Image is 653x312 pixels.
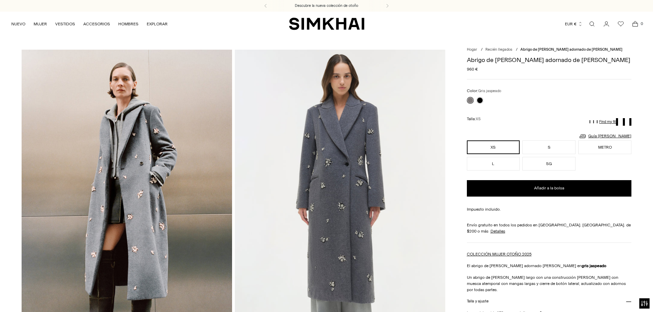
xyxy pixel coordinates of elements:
a: Guía [PERSON_NAME] [579,132,631,140]
a: Ir a la página de la cuenta [600,17,613,31]
button: Añadir a la bolsa [467,180,632,197]
font: Envío gratuito en todos los pedidos en [GEOGRAPHIC_DATA]. [GEOGRAPHIC_DATA]. de $200 o más [467,223,631,234]
font: L [492,161,494,166]
button: METRO [578,140,631,154]
button: EUR € [565,16,583,32]
button: L [467,157,520,171]
a: COLECCIÓN MUJER OTOÑO 2025 [467,252,532,257]
font: Guía [PERSON_NAME] [588,134,631,138]
button: XS [467,140,520,154]
font: XS [476,117,481,121]
font: SG [546,161,552,166]
font: Color: [467,88,478,93]
a: Detalles [491,228,505,234]
font: Añadir a la bolsa [534,186,564,190]
font: EUR € [565,22,577,26]
font: gris jaspeado [582,263,606,268]
a: MUJER [34,16,47,32]
a: NUEVO [11,16,25,32]
a: Abrir modal de búsqueda [585,17,599,31]
font: El abrigo de [PERSON_NAME] adornado [PERSON_NAME] en [467,263,582,268]
font: Talla: [467,116,476,121]
font: / [481,47,483,52]
button: S [522,140,576,154]
nav: pan rallado [467,47,632,53]
font: Abrigo de [PERSON_NAME] adornado de [PERSON_NAME] [520,47,622,52]
font: Impuesto incluido. [467,207,501,212]
font: 0 [641,21,643,26]
font: / [516,47,518,52]
a: HOMBRES [118,16,138,32]
a: Hogar [467,47,477,52]
a: Recién llegados [485,47,512,52]
a: VESTIDOS [55,16,75,32]
a: Descubre la nueva colección de otoño [295,3,358,9]
font: Gris jaspeado [478,89,501,93]
font: S [548,145,551,150]
font: Talla y ajuste [467,299,488,303]
font: Un abrigo de [PERSON_NAME] largo con una construcción [PERSON_NAME] con muesca atemporal con mang... [467,275,626,292]
font: METRO [598,145,612,150]
font: 960 € [467,67,478,72]
font: XS [491,145,496,150]
a: ACCESORIOS [83,16,110,32]
font: Abrigo de [PERSON_NAME] adornado de [PERSON_NAME] [467,56,630,64]
a: Abrir carrito modal [628,17,642,31]
a: SIMKHAI [289,17,364,30]
button: SG [522,157,576,171]
button: Talla y ajuste [467,293,632,310]
a: Lista de deseos [614,17,628,31]
font: Descubre la nueva colección de otoño [295,3,358,8]
font: Detalles [491,229,505,234]
a: EXPLORAR [147,16,168,32]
